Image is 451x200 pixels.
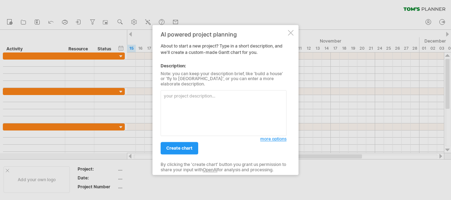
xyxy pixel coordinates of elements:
[161,71,286,87] div: Note: you can keep your description brief, like 'build a house' or 'fly to [GEOGRAPHIC_DATA]', or...
[166,146,193,151] span: create chart
[260,136,286,143] a: more options
[203,167,217,172] a: OpenAI
[161,63,286,69] div: Description:
[161,31,286,168] div: About to start a new project? Type in a short description, and we'll create a custom-made Gantt c...
[260,137,286,142] span: more options
[161,142,198,155] a: create chart
[161,31,286,38] div: AI powered project planning
[161,162,286,173] div: By clicking the 'create chart' button you grant us permission to share your input with for analys...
